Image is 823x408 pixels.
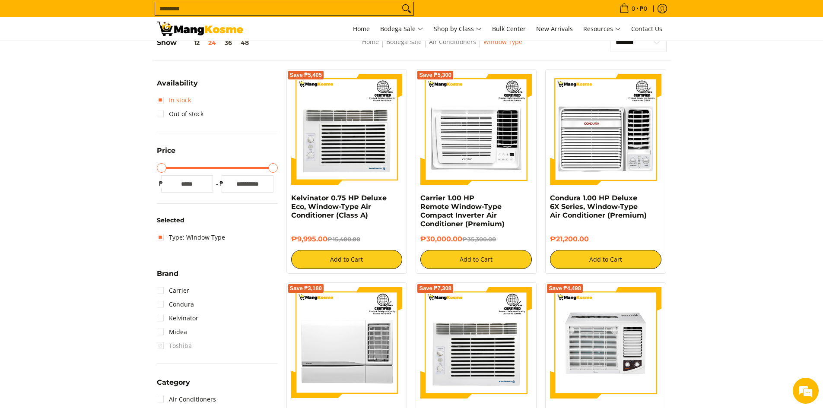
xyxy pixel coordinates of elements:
a: In stock [157,93,191,107]
nav: Main Menu [252,17,667,41]
a: Air Conditioners [429,38,476,46]
a: Home [349,17,374,41]
span: Save ₱3,180 [290,286,322,291]
span: Toshiba [157,339,192,353]
h6: ₱21,200.00 [550,235,661,244]
span: Save ₱5,405 [290,73,322,78]
summary: Open [157,270,178,284]
a: Type: Window Type [157,231,225,244]
img: Kelvinator 0.75 HP Deluxe Eco, Window-Type Air Conditioner (Class A) [291,74,403,185]
span: Availability [157,80,198,87]
span: New Arrivals [536,25,573,33]
a: Kelvinator [157,311,198,325]
summary: Open [157,379,190,392]
a: Air Conditioners [157,392,216,406]
a: Home [362,38,379,46]
nav: Breadcrumbs [305,37,579,56]
a: Kelvinator 0.75 HP Deluxe Eco, Window-Type Air Conditioner (Class A) [291,194,387,219]
del: ₱15,400.00 [327,236,360,243]
a: New Arrivals [532,17,577,41]
span: Save ₱5,300 [419,73,451,78]
span: Shop by Class [434,24,482,35]
h5: Show [157,38,253,47]
span: Bodega Sale [380,24,423,35]
summary: Open [157,147,175,161]
span: Brand [157,270,178,277]
span: ₱ [217,179,226,188]
span: Window Type [483,37,522,47]
span: Save ₱4,498 [549,286,581,291]
a: Resources [579,17,625,41]
span: • [617,4,650,13]
span: Home [353,25,370,33]
summary: Open [157,80,198,93]
img: Bodega Sale Aircon l Mang Kosme: Home Appliances Warehouse Sale Window Type [157,22,243,36]
a: Carrier [157,284,189,297]
img: Midea 0.80 HP Manual Window-Type Air Conditioner (Class B) [550,287,661,399]
img: Carrier 1.00 HP Remote Window-Type Compact Inverter Air Conditioner (Premium) [420,74,532,185]
button: 12 [177,39,204,46]
h6: Selected [157,217,278,225]
button: Add to Cart [291,250,403,269]
button: Search [400,2,413,15]
a: Condura [157,297,194,311]
a: Carrier 1.00 HP Remote Window-Type Compact Inverter Air Conditioner (Premium) [420,194,505,228]
a: Bulk Center [488,17,530,41]
button: 48 [236,39,253,46]
button: 24 [204,39,220,46]
button: Add to Cart [420,250,532,269]
span: Bulk Center [492,25,526,33]
img: Carrier 0.75 HP Timer I-Cool Window-Type Air Conditioner (Premium) [291,287,403,399]
span: Category [157,379,190,386]
img: Kelvinator 1 HP Deluxe Eco Window-Type, Non-Inverter Air Conditioner (Class A) [420,287,532,399]
span: Contact Us [631,25,662,33]
a: Midea [157,325,187,339]
a: Bodega Sale [386,38,422,46]
span: Resources [583,24,621,35]
a: Shop by Class [429,17,486,41]
a: Bodega Sale [376,17,428,41]
del: ₱35,300.00 [462,236,496,243]
a: Out of stock [157,107,203,121]
h6: ₱9,995.00 [291,235,403,244]
a: Condura 1.00 HP Deluxe 6X Series, Window-Type Air Conditioner (Premium) [550,194,647,219]
button: 36 [220,39,236,46]
a: Contact Us [627,17,667,41]
h6: ₱30,000.00 [420,235,532,244]
span: ₱0 [639,6,648,12]
span: 0 [630,6,636,12]
span: Save ₱7,308 [419,286,451,291]
button: Add to Cart [550,250,661,269]
img: Condura 1.00 HP Deluxe 6X Series, Window-Type Air Conditioner (Premium) [550,74,661,185]
span: ₱ [157,179,165,188]
span: Price [157,147,175,154]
